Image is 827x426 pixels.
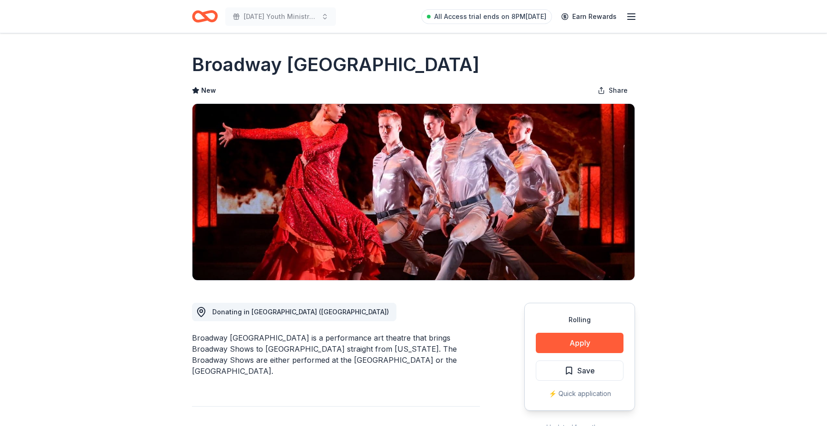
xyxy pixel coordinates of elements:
a: All Access trial ends on 8PM[DATE] [421,9,552,24]
button: Apply [536,333,623,353]
span: [DATE] Youth Ministry Pasta Fundraiser [244,11,318,22]
button: Share [590,81,635,100]
div: Broadway [GEOGRAPHIC_DATA] is a performance art theatre that brings Broadway Shows to [GEOGRAPHIC... [192,332,480,377]
div: ⚡️ Quick application [536,388,623,399]
span: Save [577,365,595,377]
span: New [201,85,216,96]
a: Home [192,6,218,27]
span: Donating in [GEOGRAPHIC_DATA] ([GEOGRAPHIC_DATA]) [212,308,389,316]
h1: Broadway [GEOGRAPHIC_DATA] [192,52,479,78]
div: Rolling [536,314,623,325]
button: [DATE] Youth Ministry Pasta Fundraiser [225,7,336,26]
span: All Access trial ends on 8PM[DATE] [434,11,546,22]
img: Image for Broadway San Diego [192,104,635,280]
span: Share [609,85,628,96]
button: Save [536,360,623,381]
a: Earn Rewards [556,8,622,25]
